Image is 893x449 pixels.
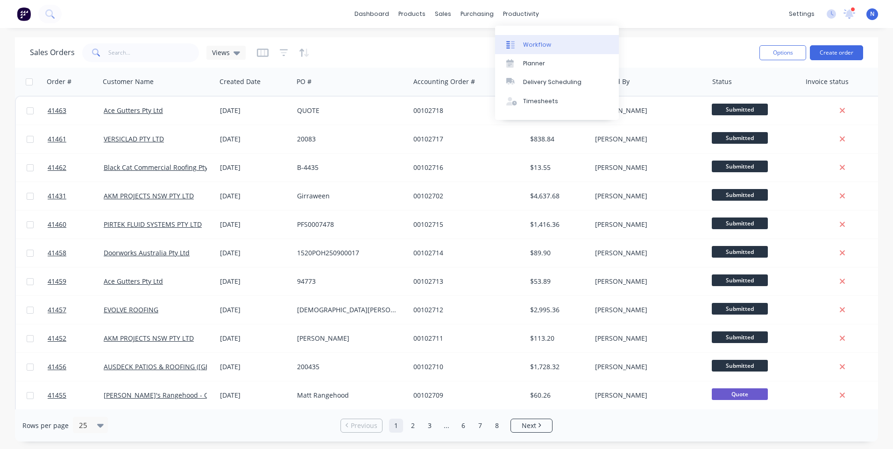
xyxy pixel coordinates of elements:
[220,220,290,229] div: [DATE]
[48,191,66,201] span: 41431
[47,77,71,86] div: Order #
[48,134,66,144] span: 41461
[712,217,768,229] span: Submitted
[220,362,290,372] div: [DATE]
[394,7,430,21] div: products
[220,106,290,115] div: [DATE]
[297,362,401,372] div: 200435
[48,125,104,153] a: 41461
[48,220,66,229] span: 41460
[595,391,699,400] div: [PERSON_NAME]
[297,305,401,315] div: [DEMOGRAPHIC_DATA][PERSON_NAME]
[48,106,66,115] span: 41463
[48,324,104,352] a: 41452
[530,277,585,286] div: $53.89
[810,45,863,60] button: Create order
[297,77,312,86] div: PO #
[413,305,517,315] div: 00102712
[595,220,699,229] div: [PERSON_NAME]
[104,362,265,371] a: AUSDECK PATIOS & ROOFING ([GEOGRAPHIC_DATA])
[530,334,585,343] div: $113.20
[495,35,619,54] a: Workflow
[523,78,581,86] div: Delivery Scheduling
[48,97,104,125] a: 41463
[48,248,66,258] span: 41458
[48,391,66,400] span: 41455
[413,163,517,172] div: 00102716
[220,305,290,315] div: [DATE]
[511,421,552,430] a: Next page
[48,353,104,381] a: 41456
[297,391,401,400] div: Matt Rangehood
[595,134,699,144] div: [PERSON_NAME]
[297,277,401,286] div: 94773
[530,191,585,201] div: $4,637.68
[48,305,66,315] span: 41457
[30,48,75,57] h1: Sales Orders
[456,419,470,433] a: Page 6
[530,391,585,400] div: $60.26
[712,331,768,343] span: Submitted
[220,334,290,343] div: [DATE]
[48,277,66,286] span: 41459
[341,421,382,430] a: Previous page
[297,334,401,343] div: [PERSON_NAME]
[48,362,66,372] span: 41456
[413,248,517,258] div: 00102714
[103,77,154,86] div: Customer Name
[870,10,874,18] span: N
[473,419,487,433] a: Page 7
[406,419,420,433] a: Page 2
[337,419,556,433] ul: Pagination
[712,161,768,172] span: Submitted
[104,163,220,172] a: Black Cat Commercial Roofing Pty Ltd
[413,391,517,400] div: 00102709
[48,210,104,239] a: 41460
[413,134,517,144] div: 00102717
[595,163,699,172] div: [PERSON_NAME]
[413,220,517,229] div: 00102715
[523,97,558,105] div: Timesheets
[595,334,699,343] div: [PERSON_NAME]
[350,7,394,21] a: dashboard
[413,106,517,115] div: 00102718
[48,267,104,295] a: 41459
[595,305,699,315] div: [PERSON_NAME]
[17,7,31,21] img: Factory
[220,191,290,201] div: [DATE]
[104,334,194,343] a: AKM PROJECTS NSW PTY LTD
[530,248,585,258] div: $89.90
[530,220,585,229] div: $1,416.36
[498,7,544,21] div: productivity
[104,277,163,286] a: Ace Gutters Pty Ltd
[495,92,619,111] a: Timesheets
[712,189,768,201] span: Submitted
[413,191,517,201] div: 00102702
[439,419,454,433] a: Jump forward
[220,248,290,258] div: [DATE]
[495,73,619,91] a: Delivery Scheduling
[806,77,849,86] div: Invoice status
[530,163,585,172] div: $13.55
[430,7,456,21] div: sales
[784,7,819,21] div: settings
[297,220,401,229] div: PFS0007478
[530,134,585,144] div: $838.84
[595,277,699,286] div: [PERSON_NAME]
[48,163,66,172] span: 41462
[413,77,475,86] div: Accounting Order #
[595,191,699,201] div: [PERSON_NAME]
[413,334,517,343] div: 00102711
[220,134,290,144] div: [DATE]
[104,248,190,257] a: Doorworks Australia Pty Ltd
[456,7,498,21] div: purchasing
[220,77,261,86] div: Created Date
[523,41,551,49] div: Workflow
[104,106,163,115] a: Ace Gutters Pty Ltd
[297,163,401,172] div: B-4435
[22,421,69,430] span: Rows per page
[297,134,401,144] div: 20083
[413,277,517,286] div: 00102713
[212,48,230,57] span: Views
[712,104,768,115] span: Submitted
